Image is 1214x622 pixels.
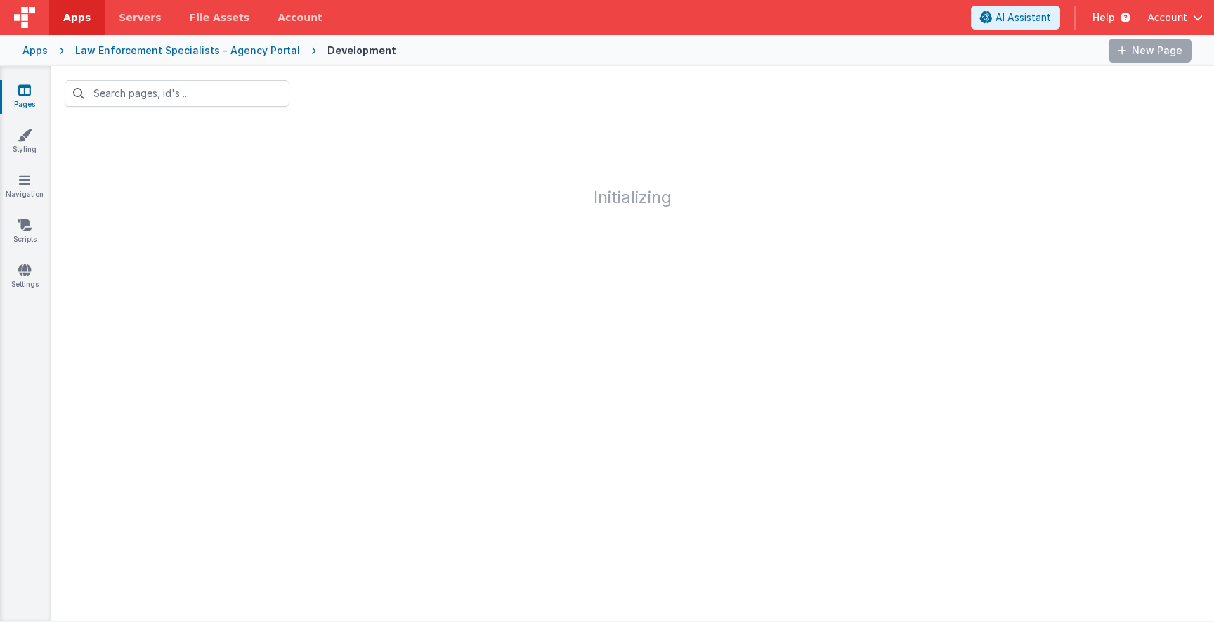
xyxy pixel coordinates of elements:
span: Account [1147,11,1187,25]
div: Development [327,44,396,58]
button: AI Assistant [971,6,1060,30]
span: AI Assistant [996,11,1051,25]
h1: Initializing [51,121,1214,207]
input: Search pages, id's ... [65,80,289,107]
div: Apps [22,44,48,58]
span: Help [1092,11,1115,25]
div: Law Enforcement Specialists - Agency Portal [75,44,300,58]
button: New Page [1109,39,1192,63]
span: File Assets [190,11,250,25]
span: Apps [63,11,91,25]
span: Servers [119,11,161,25]
button: Account [1147,11,1203,25]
